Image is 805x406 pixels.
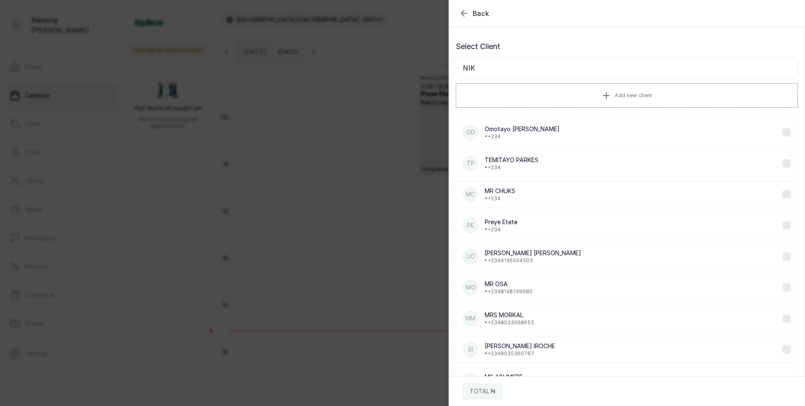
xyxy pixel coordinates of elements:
[466,190,475,199] p: MC
[468,345,473,354] p: SI
[466,128,475,137] p: OD
[485,257,581,264] p: • +234 9136504503
[485,342,555,350] p: [PERSON_NAME] IROCHE
[485,373,523,381] p: MS ABUMERE
[615,92,652,99] span: Add new client
[485,226,517,233] p: • +234
[485,311,534,319] p: MRS MORKAL
[465,314,475,323] p: MM
[485,195,515,202] p: • +234
[485,187,515,195] p: MR CHUKS
[485,249,581,257] p: [PERSON_NAME] [PERSON_NAME]
[456,41,798,52] p: Select Client
[485,218,517,226] p: Preye Etete
[466,252,475,261] p: UO
[485,133,560,140] p: • +234
[485,164,538,171] p: • +234
[467,221,474,230] p: PE
[485,156,538,164] p: TEMITAYO PARKES
[466,283,475,292] p: MO
[485,288,532,295] p: • +234 8148749680
[485,319,534,326] p: • +234 8033068655
[485,350,555,357] p: • +234 8035360767
[456,57,798,78] input: Search for a client by name, phone number, or email.
[485,125,560,133] p: Omotayo [PERSON_NAME]
[456,83,798,108] button: Add new client
[473,8,489,18] span: Back
[467,159,475,168] p: TP
[470,387,496,396] p: TOTAL: ₦
[485,280,532,288] p: MR OSA
[459,8,489,18] button: Back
